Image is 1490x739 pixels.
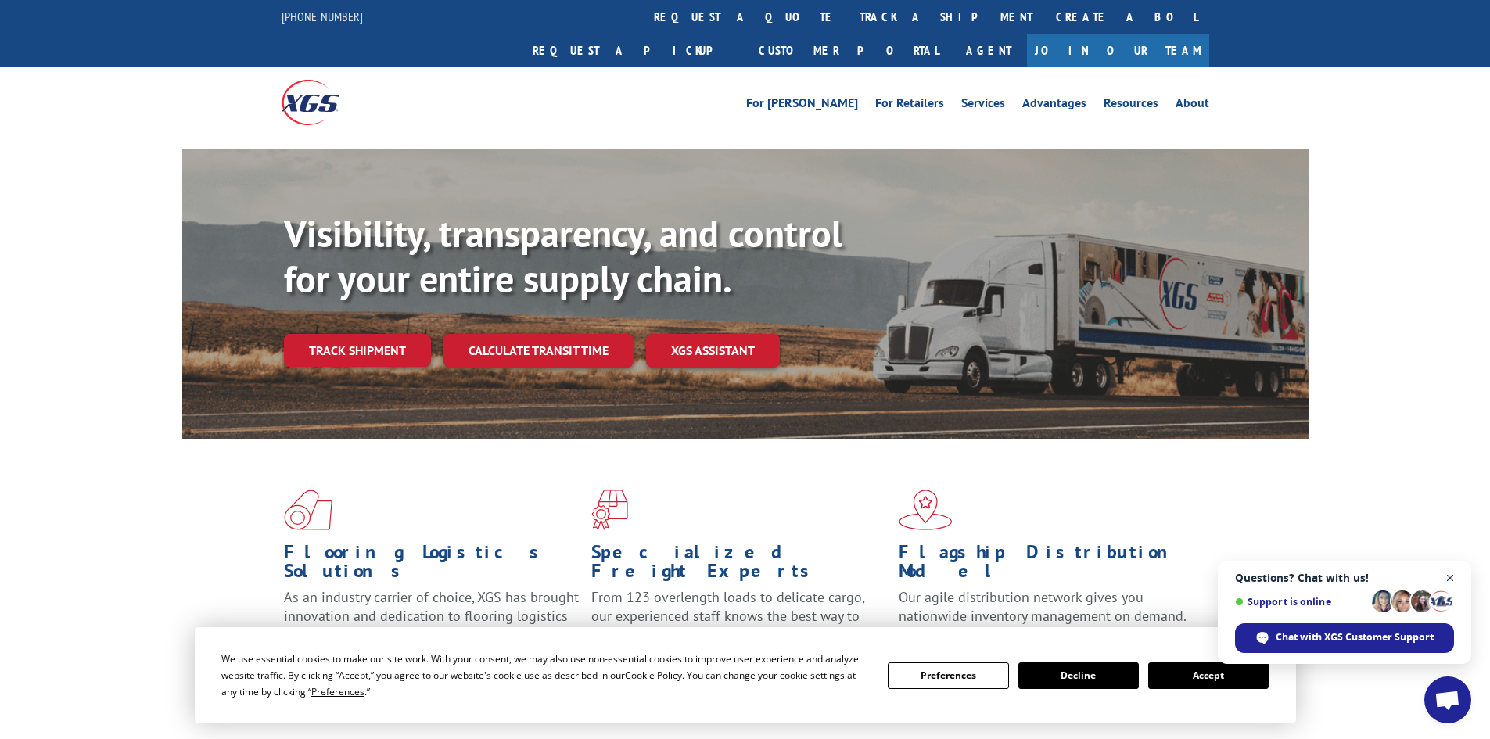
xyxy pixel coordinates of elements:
span: Preferences [311,685,364,698]
a: Track shipment [284,334,431,367]
div: Cookie Consent Prompt [195,627,1296,723]
img: xgs-icon-focused-on-flooring-red [591,490,628,530]
span: Support is online [1235,596,1366,608]
a: Join Our Team [1027,34,1209,67]
b: Visibility, transparency, and control for your entire supply chain. [284,209,842,303]
div: Chat with XGS Customer Support [1235,623,1454,653]
button: Preferences [888,662,1008,689]
a: Advantages [1022,97,1086,114]
span: Close chat [1441,569,1460,588]
a: Customer Portal [747,34,950,67]
span: Our agile distribution network gives you nationwide inventory management on demand. [899,588,1187,625]
div: We use essential cookies to make our site work. With your consent, we may also use non-essential ... [221,651,869,700]
h1: Flooring Logistics Solutions [284,543,580,588]
button: Accept [1148,662,1269,689]
div: Open chat [1424,676,1471,723]
a: Request a pickup [521,34,747,67]
h1: Flagship Distribution Model [899,543,1194,588]
span: Cookie Policy [625,669,682,682]
a: Resources [1104,97,1158,114]
a: Agent [950,34,1027,67]
a: About [1176,97,1209,114]
h1: Specialized Freight Experts [591,543,887,588]
a: Services [961,97,1005,114]
a: XGS ASSISTANT [646,334,780,368]
p: From 123 overlength loads to delicate cargo, our experienced staff knows the best way to move you... [591,588,887,658]
span: Questions? Chat with us! [1235,572,1454,584]
img: xgs-icon-flagship-distribution-model-red [899,490,953,530]
img: xgs-icon-total-supply-chain-intelligence-red [284,490,332,530]
span: Chat with XGS Customer Support [1276,630,1434,644]
a: Calculate transit time [443,334,634,368]
a: For [PERSON_NAME] [746,97,858,114]
span: As an industry carrier of choice, XGS has brought innovation and dedication to flooring logistics... [284,588,579,644]
a: [PHONE_NUMBER] [282,9,363,24]
a: For Retailers [875,97,944,114]
button: Decline [1018,662,1139,689]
